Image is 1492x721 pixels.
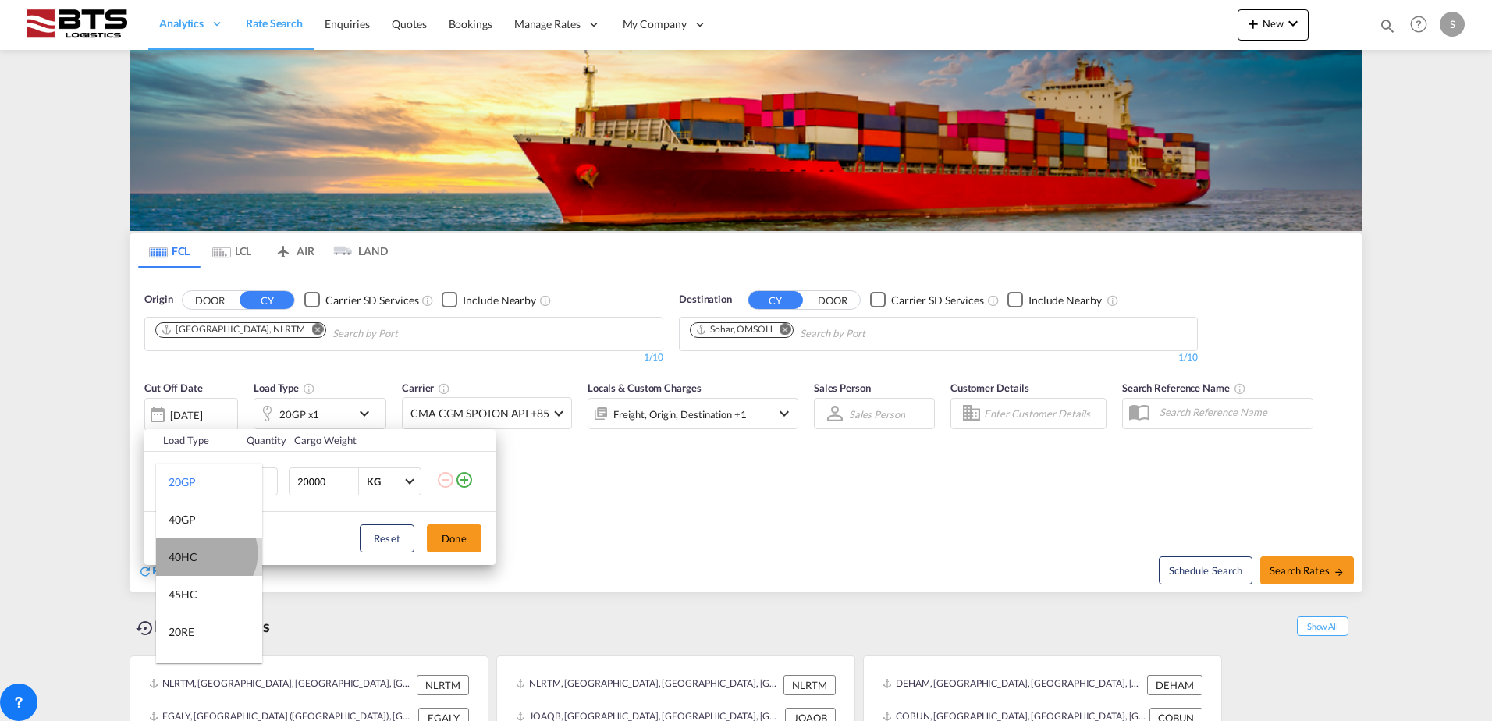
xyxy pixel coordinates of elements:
div: 20RE [169,624,194,640]
div: 40HC [169,549,197,565]
div: 40RE [169,662,194,677]
div: 20GP [169,474,196,490]
div: 45HC [169,587,197,602]
div: 40GP [169,512,196,527]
